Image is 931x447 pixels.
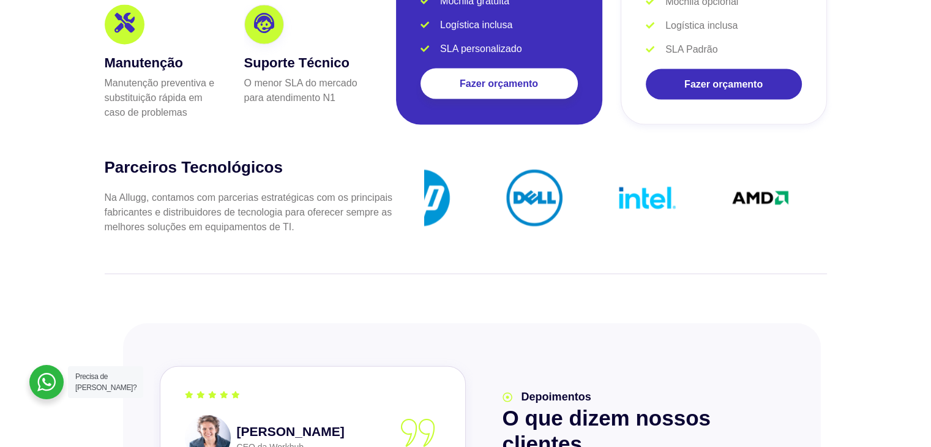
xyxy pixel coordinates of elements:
h2: Parceiros Tecnológicos [105,157,394,178]
a: Fazer orçamento [646,69,802,100]
img: Title [615,166,679,230]
iframe: Chat Widget [870,388,931,447]
h3: Suporte Técnico [244,53,359,73]
span: Precisa de [PERSON_NAME]? [75,372,136,392]
div: Widget de chat [870,388,931,447]
span: SLA personalizado [437,42,522,56]
strong: [PERSON_NAME] [237,423,345,440]
img: Title [728,166,792,230]
a: Fazer orçamento [421,69,578,99]
h3: Manutenção [105,53,220,73]
span: Logística inclusa [662,18,738,33]
span: Depoimentos [518,389,591,405]
p: Manutenção preventiva e substituição rápida em caso de problemas [105,76,220,120]
img: Title [502,166,566,230]
span: SLA Padrão [662,42,717,57]
p: Na Allugg, contamos com parcerias estratégicas com os principais fabricantes e distribuidores de ... [105,190,394,235]
span: Logística inclusa [437,18,512,32]
p: O menor SLA do mercado para atendimento N1 [244,76,359,105]
img: Title [389,166,454,230]
span: Fazer orçamento [460,79,538,89]
span: Fazer orçamento [684,80,763,89]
